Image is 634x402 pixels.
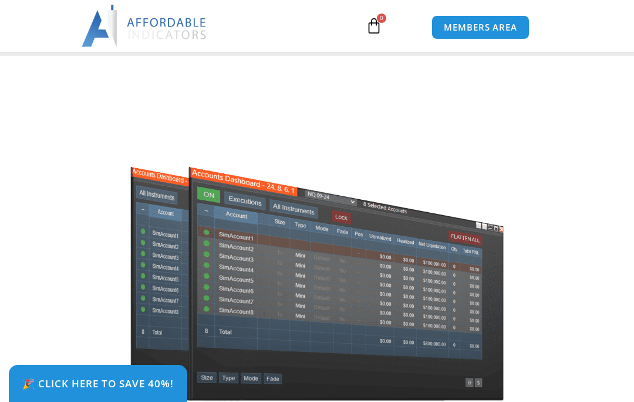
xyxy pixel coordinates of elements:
img: LogoAI | Affordable Indicators – NinjaTrader [82,5,208,47]
span: MEMBERS AREA [444,23,517,32]
a: MEMBERS AREA [431,15,530,39]
a: 0 [348,9,400,43]
span: 🎉 Click Here to save 40%! [22,378,174,388]
img: Screenshot 2024-08-26 155710eeeee [129,99,506,400]
a: 🎉 Click Here to save 40%! [9,365,187,402]
span: 0 [377,14,386,23]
